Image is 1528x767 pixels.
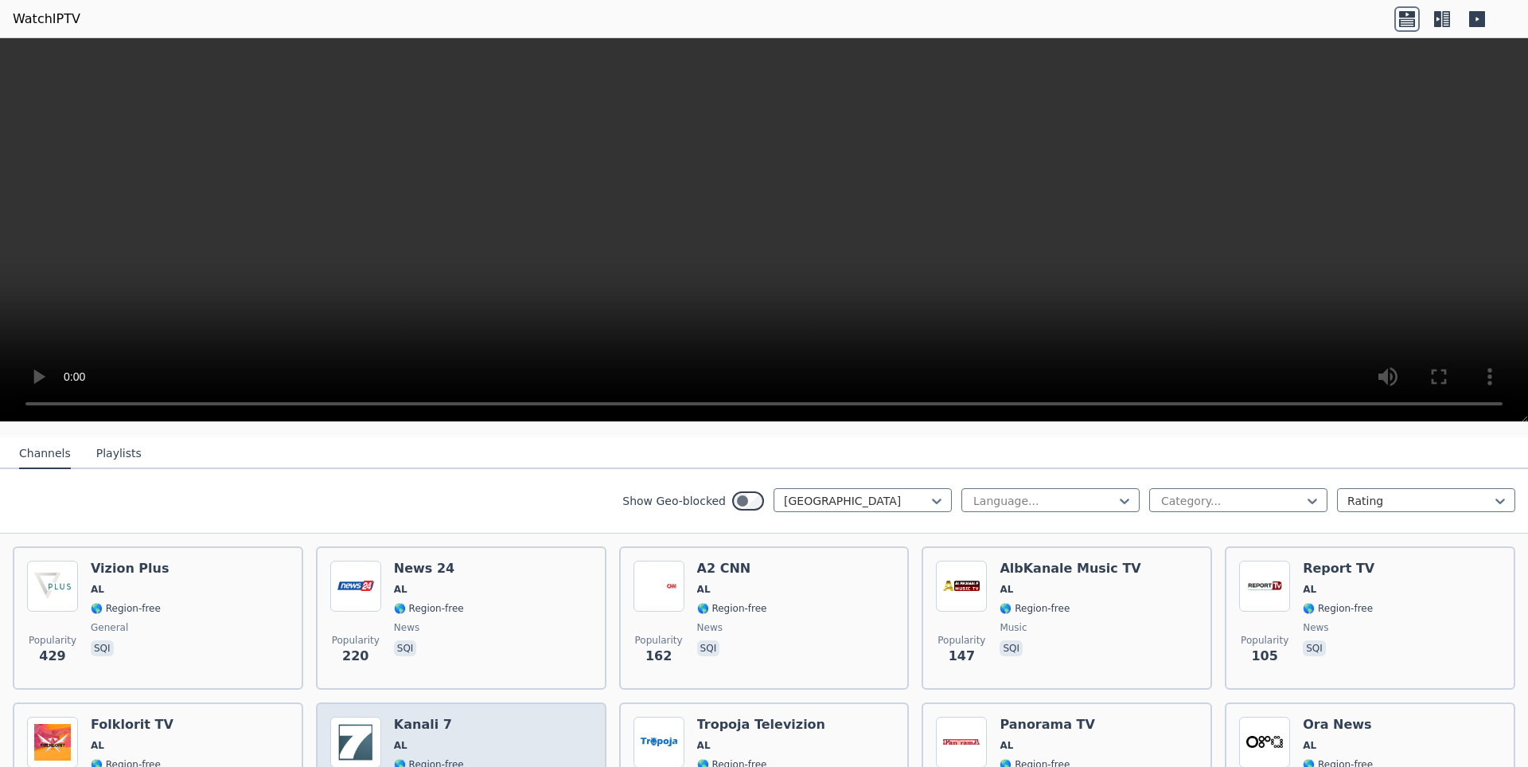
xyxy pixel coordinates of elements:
[697,561,767,577] h6: A2 CNN
[394,640,417,656] p: sqi
[39,647,65,666] span: 429
[1303,602,1373,615] span: 🌎 Region-free
[1000,621,1027,634] span: music
[27,561,78,612] img: Vizion Plus
[91,602,161,615] span: 🌎 Region-free
[394,717,464,733] h6: Kanali 7
[1000,602,1070,615] span: 🌎 Region-free
[96,439,142,469] button: Playlists
[697,640,720,656] p: sqi
[645,647,672,666] span: 162
[1303,640,1326,656] p: sqi
[1303,561,1374,577] h6: Report TV
[332,634,380,647] span: Popularity
[1000,583,1013,596] span: AL
[1251,647,1277,666] span: 105
[91,561,169,577] h6: Vizion Plus
[29,634,76,647] span: Popularity
[91,739,104,752] span: AL
[633,561,684,612] img: A2 CNN
[91,583,104,596] span: AL
[937,634,985,647] span: Popularity
[394,602,464,615] span: 🌎 Region-free
[697,717,825,733] h6: Tropoja Televizion
[1000,561,1140,577] h6: AlbKanale Music TV
[1303,717,1373,733] h6: Ora News
[13,10,80,29] a: WatchIPTV
[635,634,683,647] span: Popularity
[1303,739,1316,752] span: AL
[394,621,419,634] span: news
[1241,634,1288,647] span: Popularity
[394,561,464,577] h6: News 24
[936,561,987,612] img: AlbKanale Music TV
[697,583,711,596] span: AL
[19,439,71,469] button: Channels
[330,561,381,612] img: News 24
[1000,739,1013,752] span: AL
[1239,561,1290,612] img: Report TV
[697,739,711,752] span: AL
[949,647,975,666] span: 147
[1000,640,1023,656] p: sqi
[1000,717,1095,733] h6: Panorama TV
[91,621,128,634] span: general
[622,493,726,509] label: Show Geo-blocked
[697,602,767,615] span: 🌎 Region-free
[394,739,407,752] span: AL
[1303,621,1328,634] span: news
[1303,583,1316,596] span: AL
[394,583,407,596] span: AL
[342,647,368,666] span: 220
[91,717,173,733] h6: Folklorit TV
[91,640,114,656] p: sqi
[697,621,723,634] span: news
